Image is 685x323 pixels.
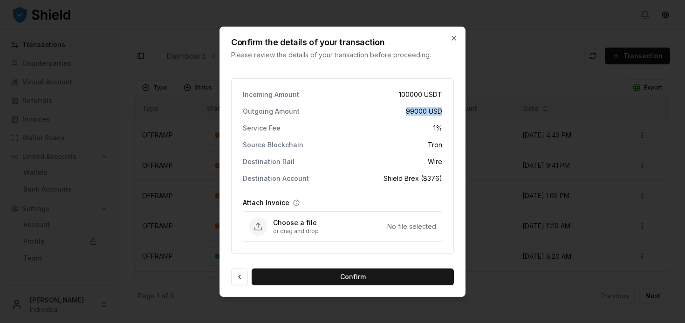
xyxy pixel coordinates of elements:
p: Incoming Amount [243,91,299,98]
h2: Confirm the details of your transaction [231,38,435,47]
p: Outgoing Amount [243,108,300,115]
p: Source Blockchain [243,142,303,148]
span: 100000 USDT [399,90,442,99]
div: Upload Attach Invoice [243,211,442,242]
span: Wire [428,157,442,166]
p: or drag and drop [273,227,387,235]
button: Confirm [252,268,454,285]
p: Destination Rail [243,158,295,165]
p: Please review the details of your transaction before proceeding. [231,50,435,60]
span: 1 % [433,124,442,133]
span: 99000 USD [406,107,442,116]
p: Service Fee [243,125,281,131]
div: No file selected [387,222,436,231]
p: Choose a file [273,218,387,227]
p: Destination Account [243,175,309,182]
span: Tron [428,140,442,150]
label: Attach Invoice [243,198,289,207]
span: Shield Brex (8376) [384,174,442,183]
